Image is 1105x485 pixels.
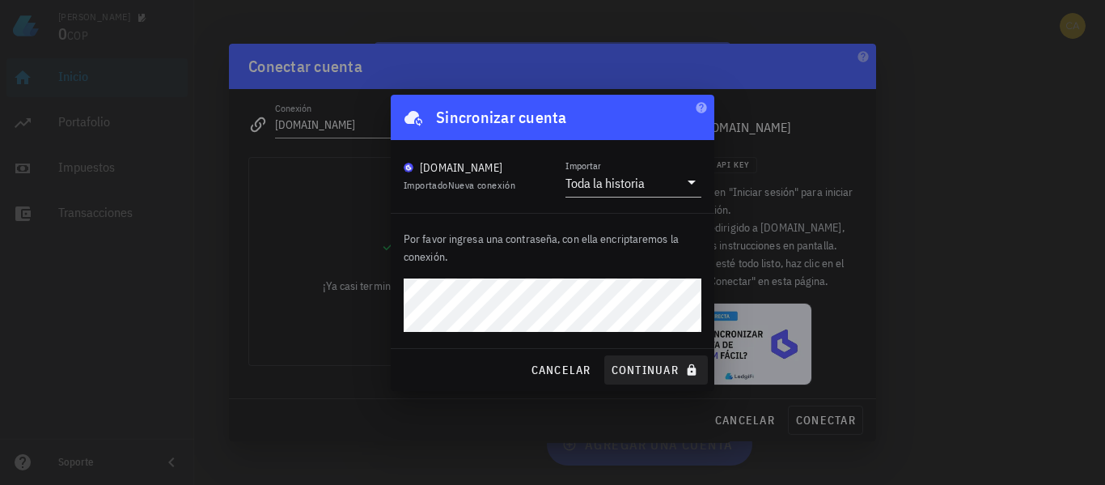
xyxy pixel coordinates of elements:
[404,163,413,172] img: BudaPuntoCom
[523,355,597,385] button: cancelar
[604,355,708,385] button: continuar
[611,363,701,377] span: continuar
[436,104,567,130] div: Sincronizar cuenta
[420,160,502,176] div: [DOMAIN_NAME]
[448,179,516,191] span: Nueva conexión
[565,175,645,191] div: Toda la historia
[565,169,701,197] div: ImportarToda la historia
[565,160,601,172] label: Importar
[530,363,591,377] span: cancelar
[404,179,515,191] span: Importado
[404,230,701,266] p: Por favor ingresa una contraseña, con ella encriptaremos la conexión.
